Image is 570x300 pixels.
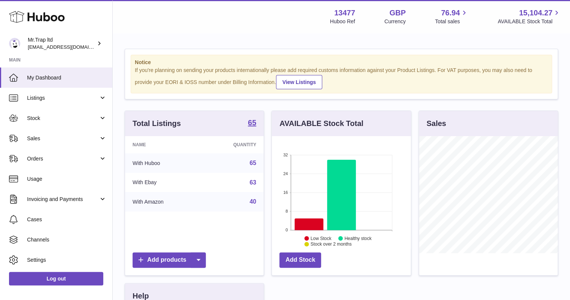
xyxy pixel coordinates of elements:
[385,18,406,25] div: Currency
[125,192,201,211] td: With Amazon
[28,44,110,50] span: [EMAIL_ADDRESS][DOMAIN_NAME]
[9,272,103,285] a: Log out
[133,118,181,129] h3: Total Listings
[135,59,548,66] strong: Notice
[498,18,561,25] span: AVAILABLE Stock Total
[498,8,561,25] a: 15,104.27 AVAILABLE Stock Total
[125,136,201,153] th: Name
[9,38,20,49] img: office@grabacz.eu
[28,36,95,51] div: Mr.Trap ltd
[250,160,256,166] a: 65
[286,209,288,213] text: 8
[344,235,372,241] text: Healthy stock
[27,216,107,223] span: Cases
[279,118,363,129] h3: AVAILABLE Stock Total
[427,118,446,129] h3: Sales
[125,173,201,192] td: With Ebay
[441,8,460,18] span: 76.94
[283,171,288,176] text: 24
[27,175,107,183] span: Usage
[248,119,256,126] strong: 65
[27,236,107,243] span: Channels
[389,8,406,18] strong: GBP
[311,241,351,247] text: Stock over 2 months
[27,115,99,122] span: Stock
[27,155,99,162] span: Orders
[330,18,355,25] div: Huboo Ref
[276,75,322,89] a: View Listings
[248,119,256,128] a: 65
[435,8,468,25] a: 76.94 Total sales
[27,94,99,102] span: Listings
[279,252,321,268] a: Add Stock
[519,8,552,18] span: 15,104.27
[311,235,332,241] text: Low Stock
[334,8,355,18] strong: 13477
[133,252,206,268] a: Add products
[283,153,288,157] text: 32
[27,74,107,81] span: My Dashboard
[135,67,548,89] div: If you're planning on sending your products internationally please add required customs informati...
[286,228,288,232] text: 0
[27,196,99,203] span: Invoicing and Payments
[250,179,256,186] a: 63
[250,198,256,205] a: 40
[125,153,201,173] td: With Huboo
[27,256,107,264] span: Settings
[435,18,468,25] span: Total sales
[27,135,99,142] span: Sales
[283,190,288,195] text: 16
[201,136,264,153] th: Quantity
